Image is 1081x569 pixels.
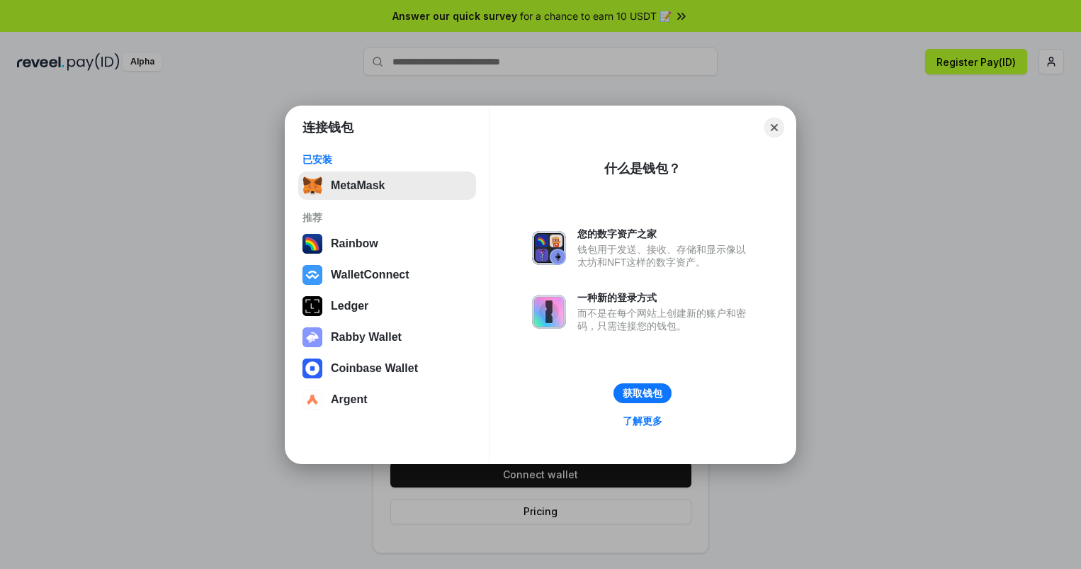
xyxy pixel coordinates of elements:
img: svg+xml,%3Csvg%20xmlns%3D%22http%3A%2F%2Fwww.w3.org%2F2000%2Fsvg%22%20fill%3D%22none%22%20viewBox... [532,231,566,265]
div: Coinbase Wallet [331,362,418,375]
div: 钱包用于发送、接收、存储和显示像以太坊和NFT这样的数字资产。 [577,243,753,269]
button: MetaMask [298,171,476,200]
div: 获取钱包 [623,387,662,400]
button: 获取钱包 [613,383,672,403]
button: Ledger [298,292,476,320]
div: 一种新的登录方式 [577,291,753,304]
div: MetaMask [331,179,385,192]
h1: 连接钱包 [302,119,353,136]
div: WalletConnect [331,269,409,281]
div: 了解更多 [623,415,662,427]
button: Rabby Wallet [298,323,476,351]
div: Rabby Wallet [331,331,402,344]
div: 什么是钱包？ [604,160,681,177]
div: 推荐 [302,211,472,224]
img: svg+xml,%3Csvg%20xmlns%3D%22http%3A%2F%2Fwww.w3.org%2F2000%2Fsvg%22%20fill%3D%22none%22%20viewBox... [302,327,322,347]
img: svg+xml,%3Csvg%20xmlns%3D%22http%3A%2F%2Fwww.w3.org%2F2000%2Fsvg%22%20fill%3D%22none%22%20viewBox... [532,295,566,329]
a: 了解更多 [614,412,671,430]
img: svg+xml,%3Csvg%20fill%3D%22none%22%20height%3D%2233%22%20viewBox%3D%220%200%2035%2033%22%20width%... [302,176,322,196]
button: WalletConnect [298,261,476,289]
button: Argent [298,385,476,414]
div: Rainbow [331,237,378,250]
div: Argent [331,393,368,406]
button: Rainbow [298,230,476,258]
div: Ledger [331,300,368,312]
button: Close [764,118,784,137]
div: 您的数字资产之家 [577,227,753,240]
img: svg+xml,%3Csvg%20width%3D%22120%22%20height%3D%22120%22%20viewBox%3D%220%200%20120%20120%22%20fil... [302,234,322,254]
img: svg+xml,%3Csvg%20xmlns%3D%22http%3A%2F%2Fwww.w3.org%2F2000%2Fsvg%22%20width%3D%2228%22%20height%3... [302,296,322,316]
button: Coinbase Wallet [298,354,476,383]
img: svg+xml,%3Csvg%20width%3D%2228%22%20height%3D%2228%22%20viewBox%3D%220%200%2028%2028%22%20fill%3D... [302,265,322,285]
div: 已安装 [302,153,472,166]
img: svg+xml,%3Csvg%20width%3D%2228%22%20height%3D%2228%22%20viewBox%3D%220%200%2028%2028%22%20fill%3D... [302,390,322,410]
div: 而不是在每个网站上创建新的账户和密码，只需连接您的钱包。 [577,307,753,332]
img: svg+xml,%3Csvg%20width%3D%2228%22%20height%3D%2228%22%20viewBox%3D%220%200%2028%2028%22%20fill%3D... [302,359,322,378]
